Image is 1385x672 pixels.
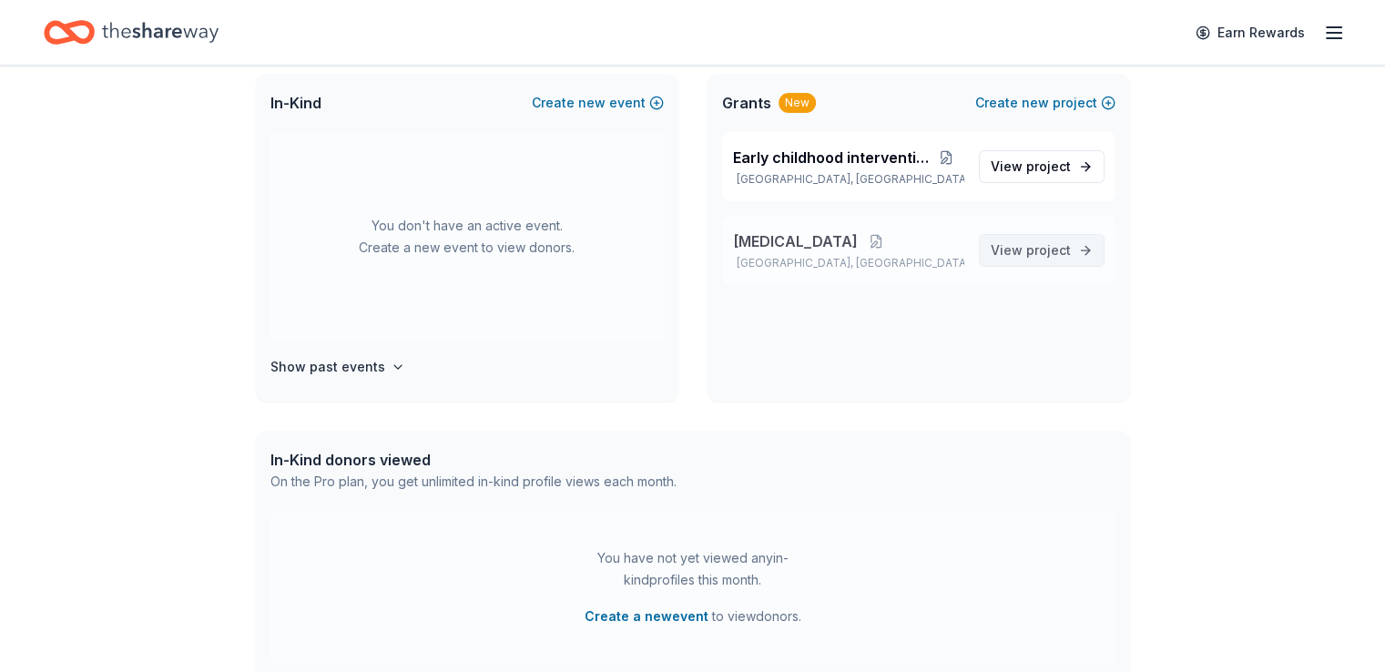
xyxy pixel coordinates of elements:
span: View [991,156,1071,178]
div: You have not yet viewed any in-kind profiles this month. [579,547,807,591]
p: [GEOGRAPHIC_DATA], [GEOGRAPHIC_DATA] [733,256,964,270]
button: Createnewproject [975,92,1115,114]
button: Show past events [270,356,405,378]
button: Createnewevent [532,92,664,114]
a: View project [979,234,1105,267]
a: View project [979,150,1105,183]
h4: Show past events [270,356,385,378]
p: [GEOGRAPHIC_DATA], [GEOGRAPHIC_DATA] [733,172,964,187]
span: new [1022,92,1049,114]
span: project [1026,242,1071,258]
span: [MEDICAL_DATA] [733,230,858,252]
button: Create a newevent [585,606,708,627]
div: New [779,93,816,113]
span: to view donors . [585,606,801,627]
span: Early childhood intervention [733,147,929,168]
span: project [1026,158,1071,174]
a: Earn Rewards [1185,16,1316,49]
div: On the Pro plan, you get unlimited in-kind profile views each month. [270,471,677,493]
span: View [991,239,1071,261]
a: Home [44,11,219,54]
div: In-Kind donors viewed [270,449,677,471]
div: You don't have an active event. Create a new event to view donors. [270,132,664,341]
span: Grants [722,92,771,114]
span: In-Kind [270,92,321,114]
span: new [578,92,606,114]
